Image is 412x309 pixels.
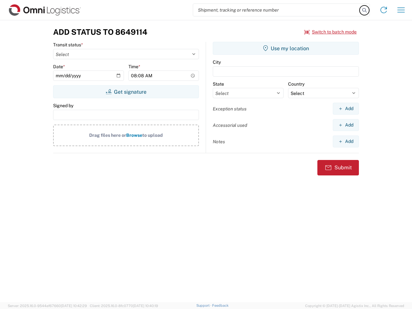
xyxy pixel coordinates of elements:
[53,103,73,108] label: Signed by
[305,303,404,309] span: Copyright © [DATE]-[DATE] Agistix Inc., All Rights Reserved
[89,133,126,138] span: Drag files here or
[213,59,221,65] label: City
[53,64,65,70] label: Date
[212,304,229,307] a: Feedback
[317,160,359,175] button: Submit
[53,42,83,48] label: Transit status
[213,81,224,87] label: State
[53,85,199,98] button: Get signature
[126,133,142,138] span: Browse
[333,103,359,115] button: Add
[333,136,359,147] button: Add
[196,304,212,307] a: Support
[133,304,158,308] span: [DATE] 10:40:19
[333,119,359,131] button: Add
[142,133,163,138] span: to upload
[90,304,158,308] span: Client: 2025.16.0-8fc0770
[193,4,360,16] input: Shipment, tracking or reference number
[8,304,87,308] span: Server: 2025.16.0-9544af67660
[213,122,247,128] label: Accessorial used
[213,42,359,55] button: Use my location
[213,139,225,145] label: Notes
[128,64,140,70] label: Time
[213,106,247,112] label: Exception status
[53,27,147,37] h3: Add Status to 8649114
[288,81,304,87] label: Country
[304,27,357,37] button: Switch to batch mode
[61,304,87,308] span: [DATE] 10:42:29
